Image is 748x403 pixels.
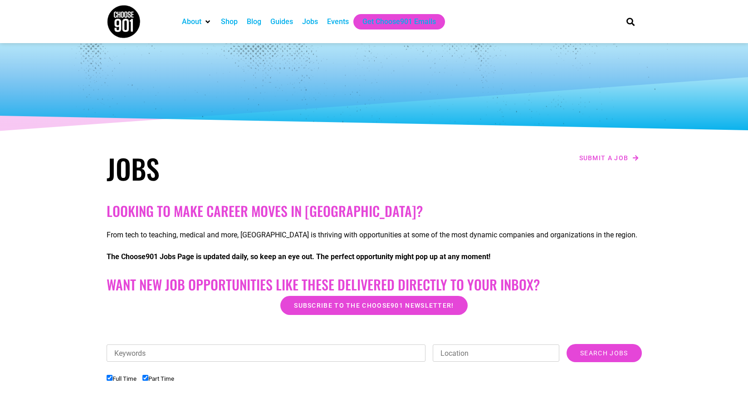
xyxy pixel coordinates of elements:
a: Guides [270,16,293,27]
span: Subscribe to the Choose901 newsletter! [294,302,454,309]
input: Keywords [107,344,426,362]
nav: Main nav [177,14,611,29]
input: Part Time [142,375,148,381]
input: Full Time [107,375,112,381]
a: About [182,16,201,27]
input: Search Jobs [567,344,641,362]
a: Submit a job [577,152,642,164]
a: Jobs [302,16,318,27]
div: About [177,14,216,29]
a: Blog [247,16,261,27]
h1: Jobs [107,152,370,185]
a: Subscribe to the Choose901 newsletter! [280,296,467,315]
a: Get Choose901 Emails [362,16,436,27]
div: Search [623,14,638,29]
p: From tech to teaching, medical and more, [GEOGRAPHIC_DATA] is thriving with opportunities at some... [107,230,642,241]
input: Location [433,344,559,362]
h2: Looking to make career moves in [GEOGRAPHIC_DATA]? [107,203,642,219]
label: Full Time [107,375,137,382]
span: Submit a job [579,155,629,161]
a: Shop [221,16,238,27]
strong: The Choose901 Jobs Page is updated daily, so keep an eye out. The perfect opportunity might pop u... [107,252,490,261]
a: Events [327,16,349,27]
label: Part Time [142,375,174,382]
h2: Want New Job Opportunities like these Delivered Directly to your Inbox? [107,276,642,293]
